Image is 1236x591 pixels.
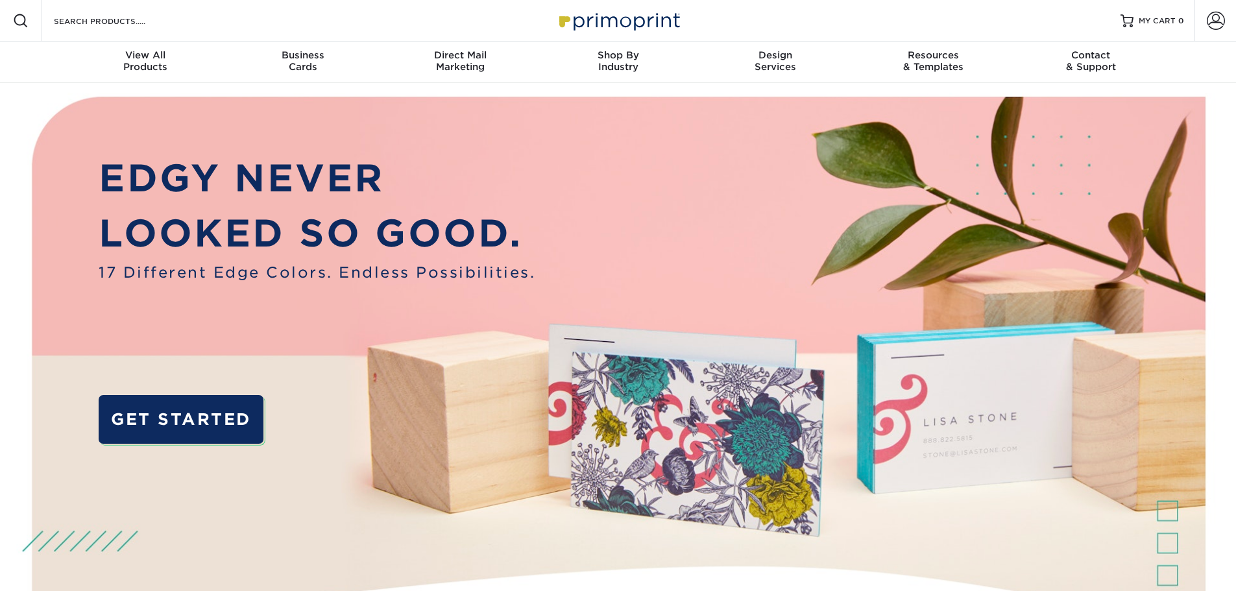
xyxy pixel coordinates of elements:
span: Resources [854,49,1012,61]
p: LOOKED SO GOOD. [99,206,535,261]
div: Services [697,49,854,73]
span: Direct Mail [382,49,539,61]
input: SEARCH PRODUCTS..... [53,13,179,29]
div: & Support [1012,49,1170,73]
span: Shop By [539,49,697,61]
span: MY CART [1139,16,1176,27]
a: View AllProducts [67,42,224,83]
span: Contact [1012,49,1170,61]
a: BusinessCards [224,42,382,83]
div: Products [67,49,224,73]
div: Marketing [382,49,539,73]
a: Resources& Templates [854,42,1012,83]
p: EDGY NEVER [99,151,535,206]
span: View All [67,49,224,61]
a: GET STARTED [99,395,263,444]
div: & Templates [854,49,1012,73]
div: Cards [224,49,382,73]
a: Contact& Support [1012,42,1170,83]
img: Primoprint [553,6,683,34]
div: Industry [539,49,697,73]
span: 0 [1178,16,1184,25]
a: DesignServices [697,42,854,83]
span: 17 Different Edge Colors. Endless Possibilities. [99,261,535,283]
a: Shop ByIndustry [539,42,697,83]
span: Business [224,49,382,61]
a: Direct MailMarketing [382,42,539,83]
span: Design [697,49,854,61]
